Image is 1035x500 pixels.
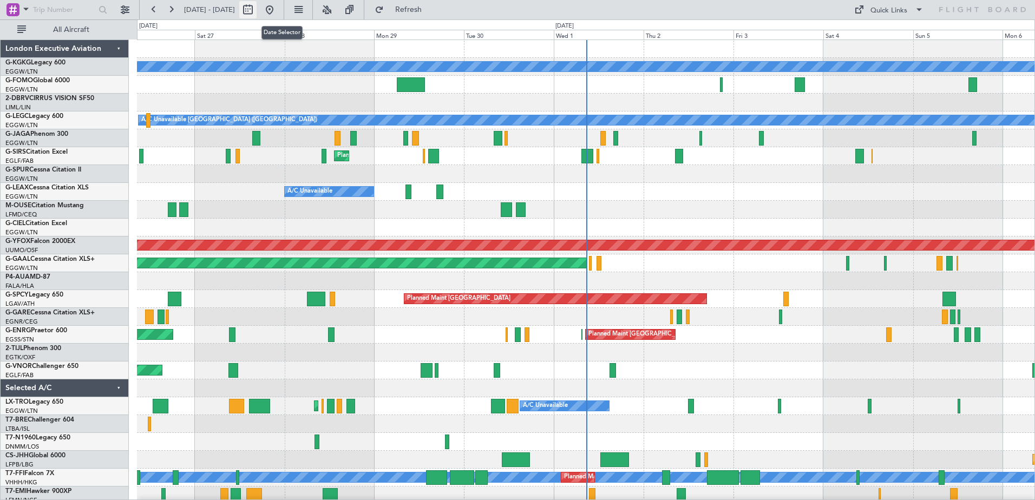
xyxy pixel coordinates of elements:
[337,148,508,164] div: Planned Maint [GEOGRAPHIC_DATA] ([GEOGRAPHIC_DATA])
[184,5,235,15] span: [DATE] - [DATE]
[555,22,574,31] div: [DATE]
[5,220,25,227] span: G-CIEL
[5,149,68,155] a: G-SIRSCitation Excel
[105,30,195,40] div: Fri 26
[5,256,95,262] a: G-GAALCessna Citation XLS+
[5,399,63,405] a: LX-TROLegacy 650
[261,26,303,40] div: Date Selector
[5,435,36,441] span: T7-N1960
[5,345,61,352] a: 2-TIJLPhenom 300
[5,77,70,84] a: G-FOMOGlobal 6000
[5,167,29,173] span: G-SPUR
[5,113,29,120] span: G-LEGC
[5,345,23,352] span: 2-TIJL
[5,452,65,459] a: CS-JHHGlobal 6000
[5,407,38,415] a: EGGW/LTN
[823,30,913,40] div: Sat 4
[5,363,78,370] a: G-VNORChallenger 650
[5,238,30,245] span: G-YFOX
[195,30,285,40] div: Sat 27
[5,371,34,379] a: EGLF/FAB
[28,26,114,34] span: All Aircraft
[5,121,38,129] a: EGGW/LTN
[464,30,554,40] div: Tue 30
[5,228,38,236] a: EGGW/LTN
[5,185,29,191] span: G-LEAX
[5,210,37,219] a: LFMD/CEQ
[5,220,67,227] a: G-CIELCitation Excel
[5,478,37,486] a: VHHH/HKG
[5,60,65,66] a: G-KGKGLegacy 600
[285,30,375,40] div: Sun 28
[5,202,31,209] span: M-OUSE
[5,470,24,477] span: T7-FFI
[5,318,38,326] a: EGNR/CEG
[5,274,50,280] a: P4-AUAMD-87
[554,30,644,40] div: Wed 1
[5,282,34,290] a: FALA/HLA
[5,335,34,344] a: EGSS/STN
[870,5,907,16] div: Quick Links
[5,193,38,201] a: EGGW/LTN
[849,1,929,18] button: Quick Links
[5,246,38,254] a: UUMO/OSF
[5,95,94,102] a: 2-DBRVCIRRUS VISION SF50
[5,353,35,361] a: EGTK/OXF
[5,60,31,66] span: G-KGKG
[5,175,38,183] a: EGGW/LTN
[33,2,95,18] input: Trip Number
[5,452,29,459] span: CS-JHH
[407,291,510,307] div: Planned Maint [GEOGRAPHIC_DATA]
[141,112,317,128] div: A/C Unavailable [GEOGRAPHIC_DATA] ([GEOGRAPHIC_DATA])
[5,77,33,84] span: G-FOMO
[913,30,1003,40] div: Sun 5
[5,131,68,137] a: G-JAGAPhenom 300
[374,30,464,40] div: Mon 29
[5,292,29,298] span: G-SPCY
[5,327,31,334] span: G-ENRG
[5,264,38,272] a: EGGW/LTN
[5,292,63,298] a: G-SPCYLegacy 650
[139,22,158,31] div: [DATE]
[5,425,30,433] a: LTBA/ISL
[564,469,735,485] div: Planned Maint [GEOGRAPHIC_DATA] ([GEOGRAPHIC_DATA])
[12,21,117,38] button: All Aircraft
[5,167,81,173] a: G-SPURCessna Citation II
[386,6,431,14] span: Refresh
[5,488,71,495] a: T7-EMIHawker 900XP
[5,310,30,316] span: G-GARE
[5,85,38,94] a: EGGW/LTN
[644,30,733,40] div: Thu 2
[5,149,26,155] span: G-SIRS
[5,95,29,102] span: 2-DBRV
[733,30,823,40] div: Fri 3
[317,398,488,414] div: Planned Maint [GEOGRAPHIC_DATA] ([GEOGRAPHIC_DATA])
[5,185,89,191] a: G-LEAXCessna Citation XLS
[5,139,38,147] a: EGGW/LTN
[5,113,63,120] a: G-LEGCLegacy 600
[5,417,74,423] a: T7-BREChallenger 604
[5,443,39,451] a: DNMM/LOS
[5,274,30,280] span: P4-AUA
[5,202,84,209] a: M-OUSECitation Mustang
[287,183,332,200] div: A/C Unavailable
[5,157,34,165] a: EGLF/FAB
[5,327,67,334] a: G-ENRGPraetor 600
[588,326,759,343] div: Planned Maint [GEOGRAPHIC_DATA] ([GEOGRAPHIC_DATA])
[5,399,29,405] span: LX-TRO
[5,488,27,495] span: T7-EMI
[5,103,31,111] a: LIML/LIN
[5,300,35,308] a: LGAV/ATH
[5,256,30,262] span: G-GAAL
[5,68,38,76] a: EGGW/LTN
[5,417,28,423] span: T7-BRE
[5,310,95,316] a: G-GARECessna Citation XLS+
[5,363,32,370] span: G-VNOR
[5,470,54,477] a: T7-FFIFalcon 7X
[5,460,34,469] a: LFPB/LBG
[5,131,30,137] span: G-JAGA
[523,398,568,414] div: A/C Unavailable
[5,435,70,441] a: T7-N1960Legacy 650
[5,238,75,245] a: G-YFOXFalcon 2000EX
[370,1,435,18] button: Refresh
